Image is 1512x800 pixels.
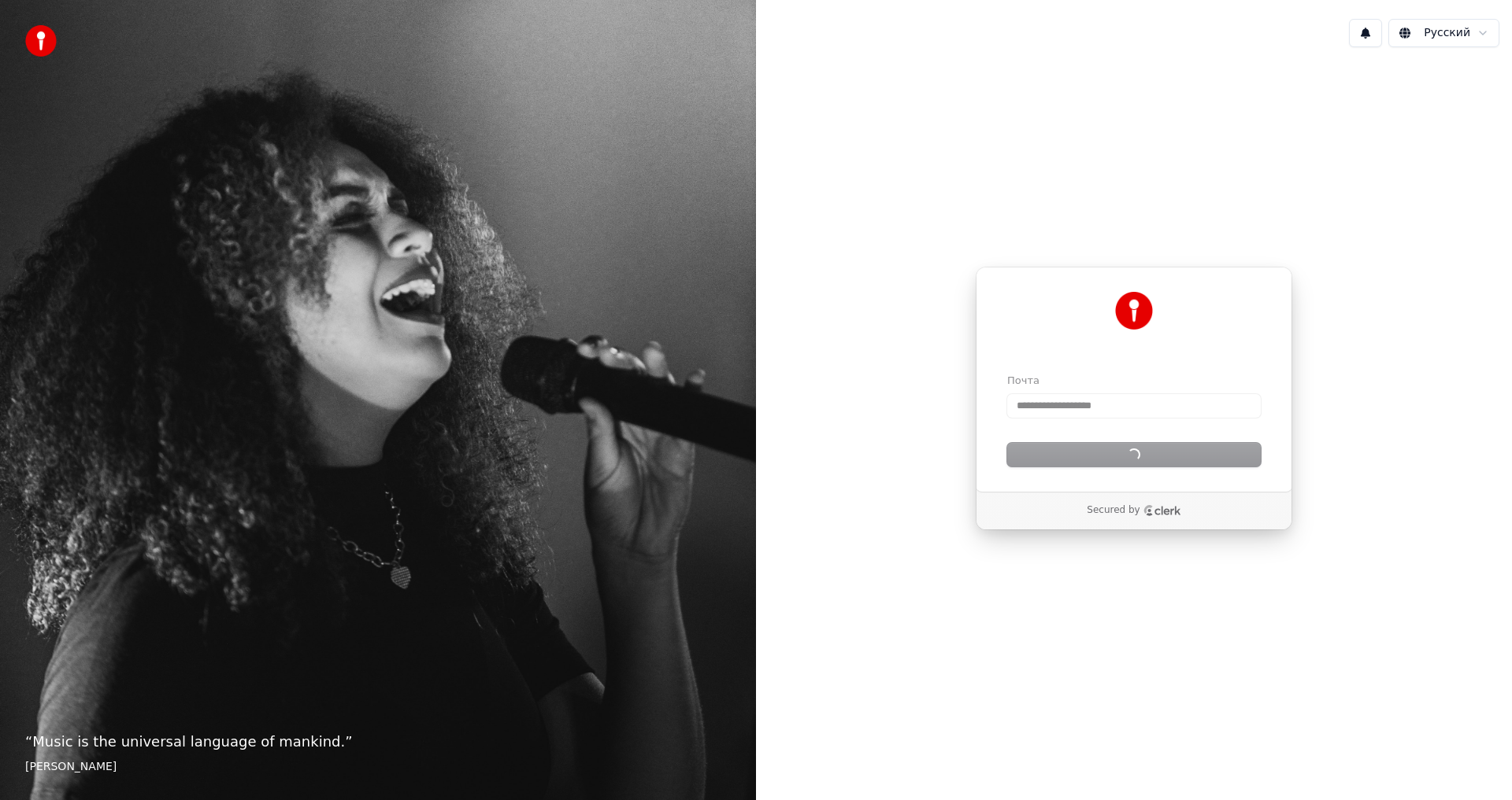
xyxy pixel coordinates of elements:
[1143,505,1181,516] a: Clerk logo
[25,25,57,57] img: youka
[25,759,731,775] footer: [PERSON_NAME]
[1115,292,1153,330] img: Youka
[1087,504,1140,517] p: Secured by
[25,731,731,753] p: “ Music is the universal language of mankind. ”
